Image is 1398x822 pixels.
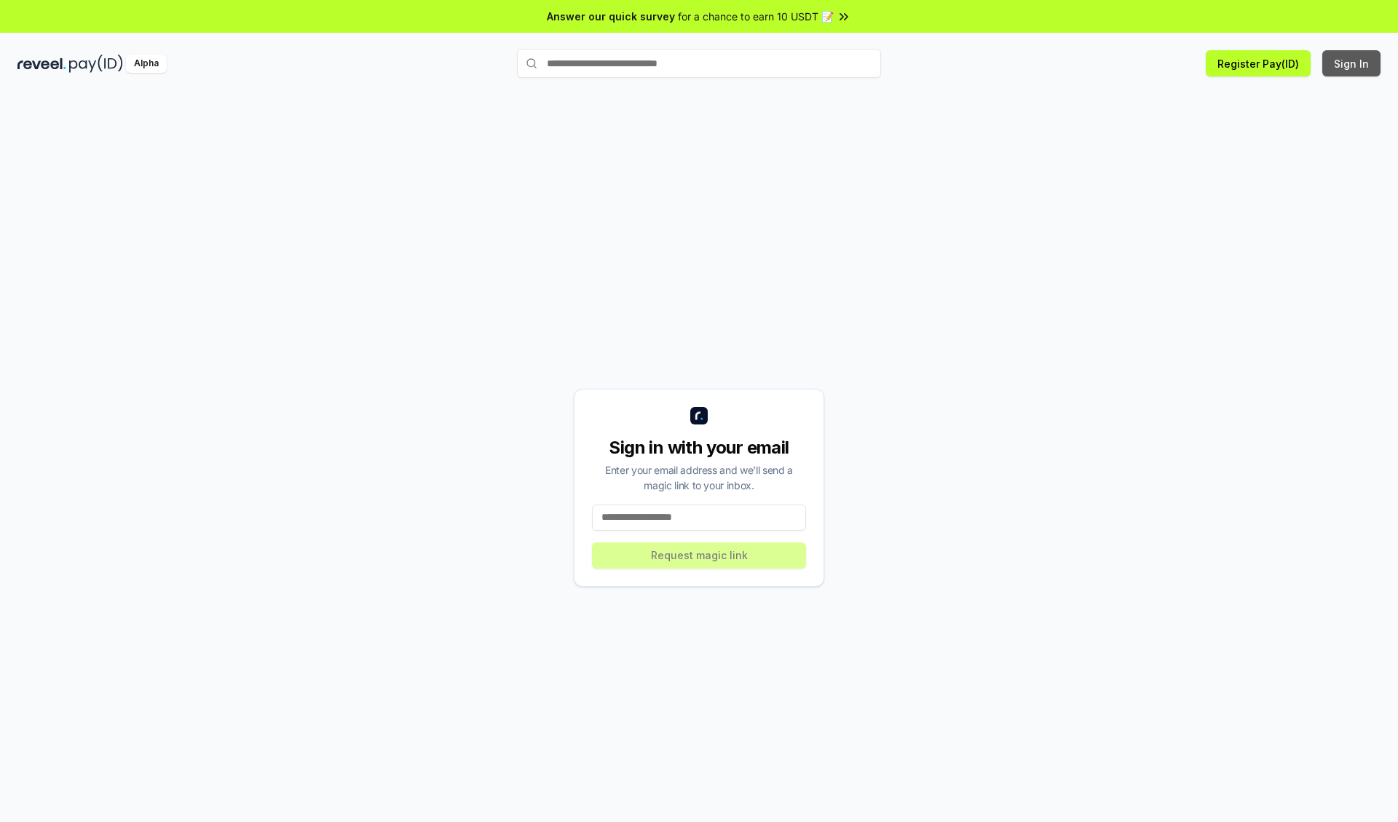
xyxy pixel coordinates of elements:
[69,55,123,73] img: pay_id
[690,407,708,424] img: logo_small
[17,55,66,73] img: reveel_dark
[1206,50,1311,76] button: Register Pay(ID)
[592,436,806,459] div: Sign in with your email
[126,55,167,73] div: Alpha
[592,462,806,493] div: Enter your email address and we’ll send a magic link to your inbox.
[678,9,834,24] span: for a chance to earn 10 USDT 📝
[547,9,675,24] span: Answer our quick survey
[1322,50,1381,76] button: Sign In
